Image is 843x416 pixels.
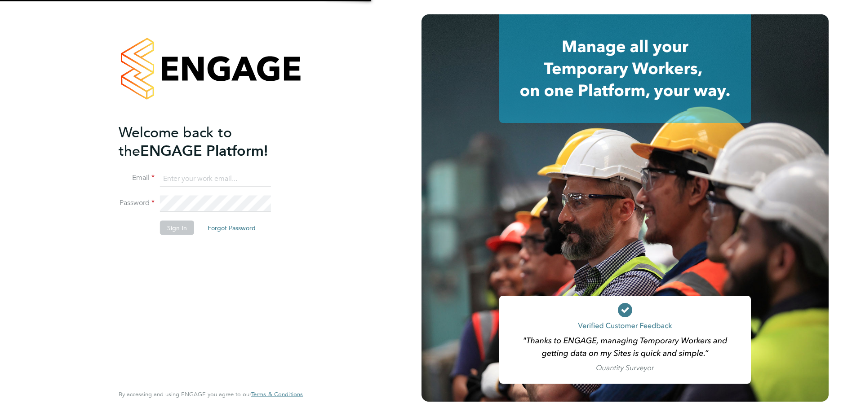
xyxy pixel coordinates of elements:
[119,390,303,398] span: By accessing and using ENGAGE you agree to our
[119,173,155,183] label: Email
[119,123,232,159] span: Welcome back to the
[160,171,271,187] input: Enter your work email...
[160,221,194,235] button: Sign In
[251,391,303,398] a: Terms & Conditions
[119,123,294,160] h2: ENGAGE Platform!
[200,221,263,235] button: Forgot Password
[119,198,155,208] label: Password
